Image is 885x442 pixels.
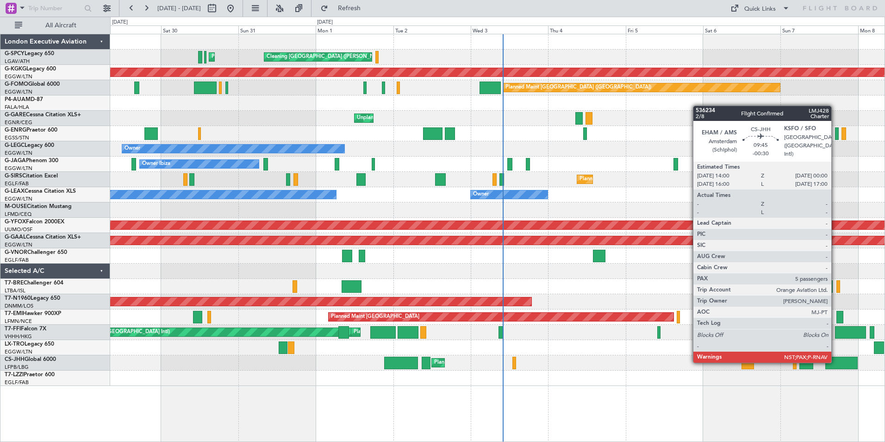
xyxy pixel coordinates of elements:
a: G-GARECessna Citation XLS+ [5,112,81,118]
a: T7-N1960Legacy 650 [5,296,60,301]
div: Planned Maint [GEOGRAPHIC_DATA] ([GEOGRAPHIC_DATA]) [580,172,725,186]
a: UUMO/OSF [5,226,32,233]
a: LFMN/NCE [5,318,32,325]
span: T7-EMI [5,311,23,316]
span: M-OUSE [5,204,27,209]
a: G-SPCYLegacy 650 [5,51,54,57]
div: Planned Maint Athens ([PERSON_NAME] Intl) [212,50,318,64]
a: EGGW/LTN [5,165,32,172]
span: [DATE] - [DATE] [157,4,201,13]
a: EGGW/LTN [5,241,32,248]
span: G-GAAL [5,234,26,240]
div: Mon 1 [316,25,393,34]
div: Sat 30 [161,25,238,34]
a: EGGW/LTN [5,348,32,355]
a: EGSS/STN [5,134,29,141]
a: G-GAALCessna Citation XLS+ [5,234,81,240]
div: Owner [125,142,140,156]
a: G-FOMOGlobal 6000 [5,82,60,87]
div: Thu 4 [548,25,625,34]
a: T7-FFIFalcon 7X [5,326,46,332]
span: G-LEAX [5,189,25,194]
a: LFMD/CEQ [5,211,31,218]
div: Wed 3 [471,25,548,34]
a: G-JAGAPhenom 300 [5,158,58,164]
div: Quick Links [744,5,776,14]
span: G-JAGA [5,158,26,164]
a: T7-LZZIPraetor 600 [5,372,55,378]
button: Refresh [316,1,372,16]
button: Quick Links [726,1,794,16]
span: T7-N1960 [5,296,31,301]
span: G-ENRG [5,127,26,133]
span: All Aircraft [24,22,98,29]
a: LTBA/ISL [5,287,25,294]
span: G-FOMO [5,82,28,87]
a: G-LEGCLegacy 600 [5,143,54,148]
span: T7-LZZI [5,372,24,378]
a: T7-BREChallenger 604 [5,280,63,286]
a: LX-TROLegacy 650 [5,341,54,347]
span: G-LEGC [5,143,25,148]
span: G-SIRS [5,173,22,179]
div: Planned Maint [GEOGRAPHIC_DATA] ([GEOGRAPHIC_DATA] Intl) [354,325,508,339]
a: G-SIRSCitation Excel [5,173,58,179]
a: EGLF/FAB [5,379,29,386]
div: Planned Maint [GEOGRAPHIC_DATA] ([GEOGRAPHIC_DATA]) [505,81,651,95]
span: T7-FFI [5,326,21,332]
a: FALA/HLA [5,104,29,111]
div: Cleaning [GEOGRAPHIC_DATA] ([PERSON_NAME] Intl) [267,50,397,64]
a: EGNR/CEG [5,119,32,126]
div: Sun 31 [238,25,316,34]
div: Unplanned Maint [PERSON_NAME] [357,111,441,125]
div: Owner [473,188,489,202]
a: G-YFOXFalcon 2000EX [5,219,64,225]
a: G-VNORChallenger 650 [5,250,67,255]
a: LFPB/LBG [5,364,29,371]
span: P4-AUA [5,97,25,102]
div: Sun 7 [780,25,858,34]
span: G-KGKG [5,66,26,72]
div: [DATE] [317,19,333,26]
div: Owner Ibiza [142,157,170,171]
button: All Aircraft [10,18,100,33]
a: T7-EMIHawker 900XP [5,311,61,316]
span: G-VNOR [5,250,27,255]
a: EGGW/LTN [5,88,32,95]
a: LGAV/ATH [5,58,30,65]
a: M-OUSECitation Mustang [5,204,72,209]
div: Sat 6 [703,25,780,34]
div: Tue 2 [393,25,471,34]
a: P4-AUAMD-87 [5,97,43,102]
div: Planned Maint [GEOGRAPHIC_DATA] [331,310,419,324]
span: T7-BRE [5,280,24,286]
div: Fri 5 [626,25,703,34]
span: LX-TRO [5,341,25,347]
a: EGGW/LTN [5,196,32,202]
input: Trip Number [28,1,81,15]
a: EGLF/FAB [5,257,29,264]
a: G-LEAXCessna Citation XLS [5,189,76,194]
a: EGLF/FAB [5,180,29,187]
a: G-ENRGPraetor 600 [5,127,57,133]
span: G-SPCY [5,51,25,57]
a: CS-JHHGlobal 6000 [5,357,56,362]
div: Fri 29 [83,25,161,34]
span: G-YFOX [5,219,26,225]
a: EGGW/LTN [5,150,32,157]
a: DNMM/LOS [5,303,33,309]
div: [DATE] [112,19,128,26]
a: EGGW/LTN [5,73,32,80]
span: Refresh [330,5,369,12]
span: CS-JHH [5,357,25,362]
div: Planned Maint [GEOGRAPHIC_DATA] ([GEOGRAPHIC_DATA]) [434,356,580,370]
a: G-KGKGLegacy 600 [5,66,56,72]
a: VHHH/HKG [5,333,32,340]
span: G-GARE [5,112,26,118]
